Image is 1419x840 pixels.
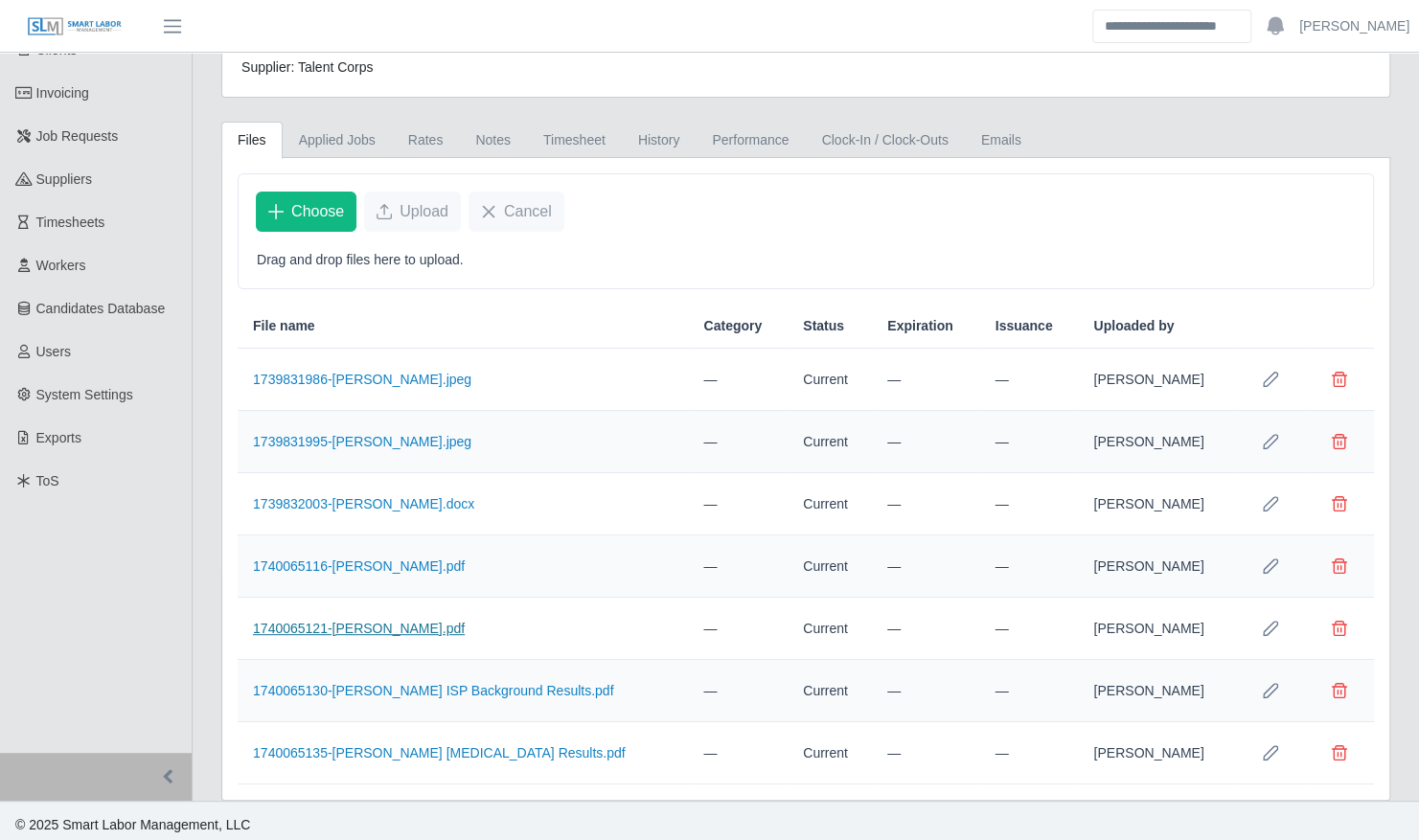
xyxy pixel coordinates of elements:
span: Choose [291,200,344,223]
td: [PERSON_NAME] [1078,660,1236,722]
a: Emails [965,122,1038,159]
td: — [872,535,979,598]
span: Cancel [504,200,552,223]
td: — [872,349,979,411]
a: History [622,122,697,159]
span: File name [253,316,315,336]
a: [PERSON_NAME] [1299,16,1409,36]
td: — [980,535,1079,598]
a: 1740065130-[PERSON_NAME] ISP Background Results.pdf [253,683,613,698]
button: Choose [256,192,356,232]
button: Upload [364,192,461,232]
p: Drag and drop files here to upload. [257,250,1355,270]
td: — [872,473,979,535]
td: [PERSON_NAME] [1078,411,1236,473]
span: System Settings [36,387,133,402]
td: [PERSON_NAME] [1078,598,1236,660]
span: Upload [400,200,448,223]
a: 1740065135-[PERSON_NAME] [MEDICAL_DATA] Results.pdf [253,745,626,761]
span: Expiration [887,316,952,336]
td: Current [788,660,872,722]
span: Candidates Database [36,301,166,316]
td: — [980,598,1079,660]
td: Current [788,722,872,784]
a: Applied Jobs [283,122,392,159]
td: — [872,598,979,660]
button: Delete file [1320,547,1359,585]
span: © 2025 Smart Labor Management, LLC [15,817,250,832]
button: Row Edit [1251,609,1290,647]
span: Uploaded by [1093,316,1174,336]
button: Row Edit [1251,671,1290,710]
td: [PERSON_NAME] [1078,535,1236,598]
a: 1739831986-[PERSON_NAME].jpeg [253,372,471,387]
td: — [688,349,788,411]
a: 1739831995-[PERSON_NAME].jpeg [253,434,471,449]
td: — [688,411,788,473]
a: Clock-In / Clock-Outs [805,122,964,159]
span: Supplier: Talent Corps [241,59,373,75]
td: — [872,411,979,473]
span: Issuance [996,316,1053,336]
a: Timesheet [527,122,622,159]
td: — [688,598,788,660]
td: — [688,660,788,722]
td: — [688,535,788,598]
button: Row Edit [1251,485,1290,523]
td: — [872,722,979,784]
span: Job Requests [36,128,119,144]
span: ToS [36,473,59,488]
td: Current [788,349,872,411]
a: Performance [696,122,805,159]
span: Suppliers [36,171,92,187]
td: Current [788,473,872,535]
span: Timesheets [36,215,105,230]
td: — [980,722,1079,784]
span: Status [803,316,844,336]
a: Files [221,122,283,159]
span: Category [703,316,762,336]
td: — [980,349,1079,411]
button: Row Edit [1251,734,1290,772]
td: — [872,660,979,722]
td: Current [788,535,872,598]
span: Exports [36,430,81,445]
td: — [688,722,788,784]
td: — [688,473,788,535]
span: Invoicing [36,85,89,101]
img: SLM Logo [27,16,123,37]
button: Row Edit [1251,422,1290,461]
button: Delete file [1320,360,1359,398]
button: Delete file [1320,609,1359,647]
td: — [980,473,1079,535]
button: Cancel [469,192,564,232]
input: Search [1092,10,1251,43]
span: Users [36,344,72,359]
a: Rates [392,122,460,159]
button: Delete file [1320,734,1359,772]
td: [PERSON_NAME] [1078,349,1236,411]
a: 1740065116-[PERSON_NAME].pdf [253,558,465,574]
td: Current [788,598,872,660]
td: — [980,411,1079,473]
span: Workers [36,258,86,273]
td: [PERSON_NAME] [1078,473,1236,535]
a: 1739832003-[PERSON_NAME].docx [253,496,474,511]
a: 1740065121-[PERSON_NAME].pdf [253,621,465,636]
td: — [980,660,1079,722]
button: Delete file [1320,485,1359,523]
button: Delete file [1320,422,1359,461]
td: Current [788,411,872,473]
button: Row Edit [1251,547,1290,585]
a: Notes [459,122,527,159]
td: [PERSON_NAME] [1078,722,1236,784]
button: Row Edit [1251,360,1290,398]
button: Delete file [1320,671,1359,710]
